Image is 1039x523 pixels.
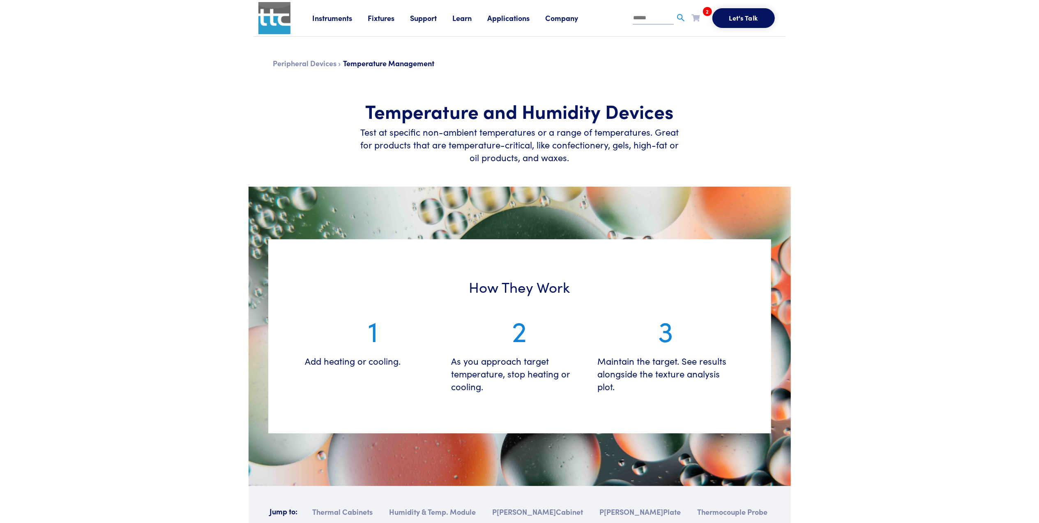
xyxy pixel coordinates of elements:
a: Thermocouple Probe [696,505,769,523]
a: Instruments [313,13,368,23]
a: P[PERSON_NAME]Plate [598,505,683,523]
h3: How They Work [378,276,661,296]
img: ttc_logo_1x1_v1.0.png [258,2,290,34]
a: Thermal Cabinets [311,505,375,523]
span: 2 [703,7,712,16]
h6: Test at specific non-ambient temperatures or a range of temperatures. Great for products that are... [357,126,682,164]
a: Support [410,13,453,23]
h6: Maintain the target. See results alongside the texture analysis plot. [598,355,734,393]
h6: As you approach target temperature, stop heating or cooling. [452,355,588,393]
p: Jump to: [270,506,298,518]
a: Company [546,13,594,23]
a: Applications [488,13,546,23]
p: 2 [452,311,588,348]
button: Let's Talk [712,8,775,28]
p: 3 [598,311,734,348]
a: Fixtures [368,13,410,23]
h1: Temperature and Humidity Devices [357,99,682,123]
h6: Add heating or cooling. [305,355,442,368]
a: Learn [453,13,488,23]
a: 2 [692,12,700,23]
span: Temperature Management [343,58,435,68]
p: 1 [305,311,442,348]
a: Humidity & Temp. Module [388,505,478,523]
a: P[PERSON_NAME]Cabinet [491,505,585,523]
a: Peripheral Devices › [273,58,341,68]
